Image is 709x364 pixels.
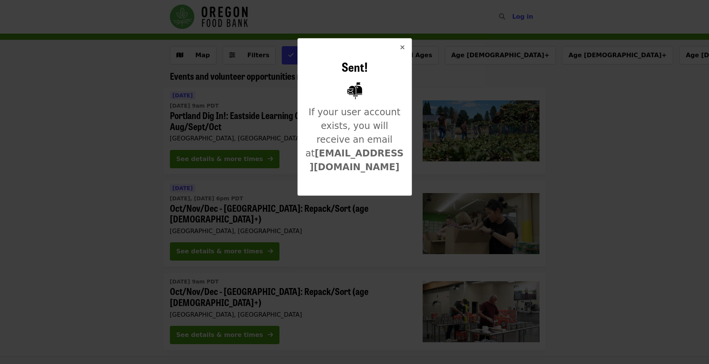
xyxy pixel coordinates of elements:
img: Mailbox with letter inside [340,76,369,105]
button: Close [393,39,412,57]
i: times icon [400,44,405,51]
span: Sent! [342,58,368,76]
strong: [EMAIL_ADDRESS][DOMAIN_NAME] [310,148,404,172]
span: If your user account exists, you will receive an email at [305,107,404,172]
